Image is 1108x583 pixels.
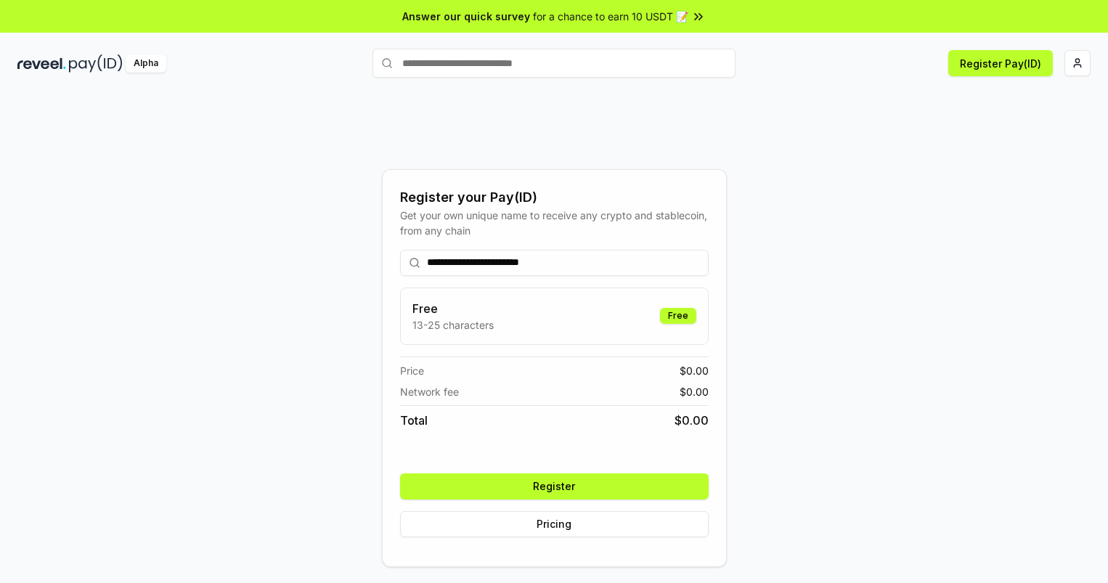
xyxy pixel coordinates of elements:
[660,308,696,324] div: Free
[400,384,459,399] span: Network fee
[69,54,123,73] img: pay_id
[17,54,66,73] img: reveel_dark
[680,363,709,378] span: $ 0.00
[126,54,166,73] div: Alpha
[948,50,1053,76] button: Register Pay(ID)
[400,511,709,537] button: Pricing
[400,473,709,500] button: Register
[400,208,709,238] div: Get your own unique name to receive any crypto and stablecoin, from any chain
[412,317,494,333] p: 13-25 characters
[400,363,424,378] span: Price
[412,300,494,317] h3: Free
[400,412,428,429] span: Total
[675,412,709,429] span: $ 0.00
[680,384,709,399] span: $ 0.00
[533,9,688,24] span: for a chance to earn 10 USDT 📝
[400,187,709,208] div: Register your Pay(ID)
[402,9,530,24] span: Answer our quick survey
